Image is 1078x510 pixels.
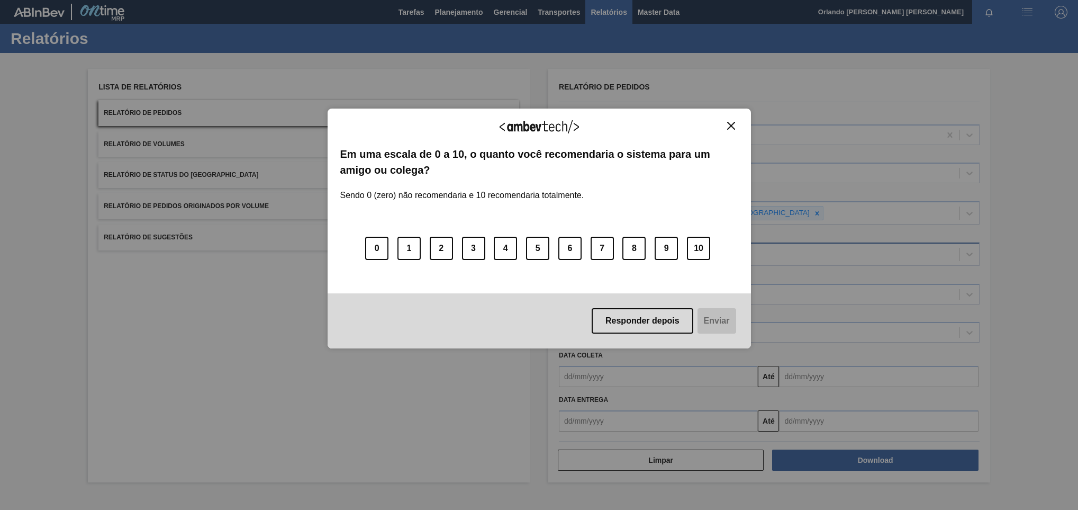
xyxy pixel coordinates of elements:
[727,122,735,130] img: Close
[592,308,693,334] button: Responder depois
[500,120,579,133] img: Logo Ambevtech
[365,237,388,260] button: 0
[397,237,421,260] button: 1
[526,237,549,260] button: 5
[340,146,738,178] label: Em uma escala de 0 a 10, o quanto você recomendaria o sistema para um amigo ou colega?
[340,178,584,200] label: Sendo 0 (zero) não recomendaria e 10 recomendaria totalmente.
[558,237,582,260] button: 6
[655,237,678,260] button: 9
[430,237,453,260] button: 2
[494,237,517,260] button: 4
[462,237,485,260] button: 3
[687,237,710,260] button: 10
[622,237,646,260] button: 8
[724,121,738,130] button: Close
[591,237,614,260] button: 7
